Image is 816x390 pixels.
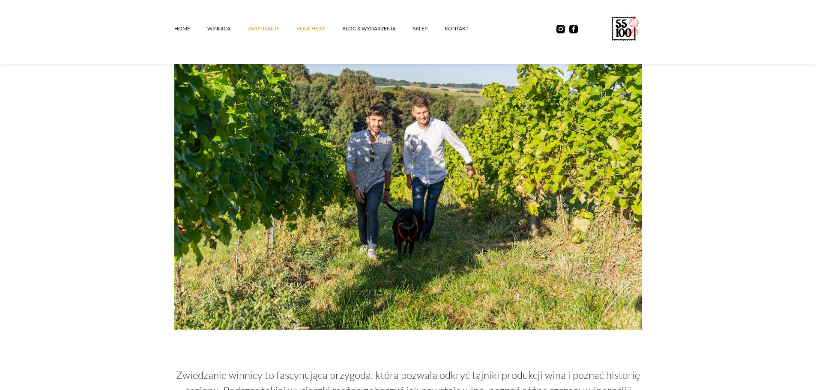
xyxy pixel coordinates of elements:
[248,16,296,42] a: ZWIEDZANIE
[174,18,642,330] img: Dorian, Tomek and Charlie the dog enter the vineyard among the vines
[342,16,413,42] a: Blog & Wydarzenia
[207,16,248,42] a: winnica
[413,16,445,42] a: SKLEP
[296,16,342,42] a: vouchery
[174,16,207,42] a: Home
[445,16,486,42] a: kontakt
